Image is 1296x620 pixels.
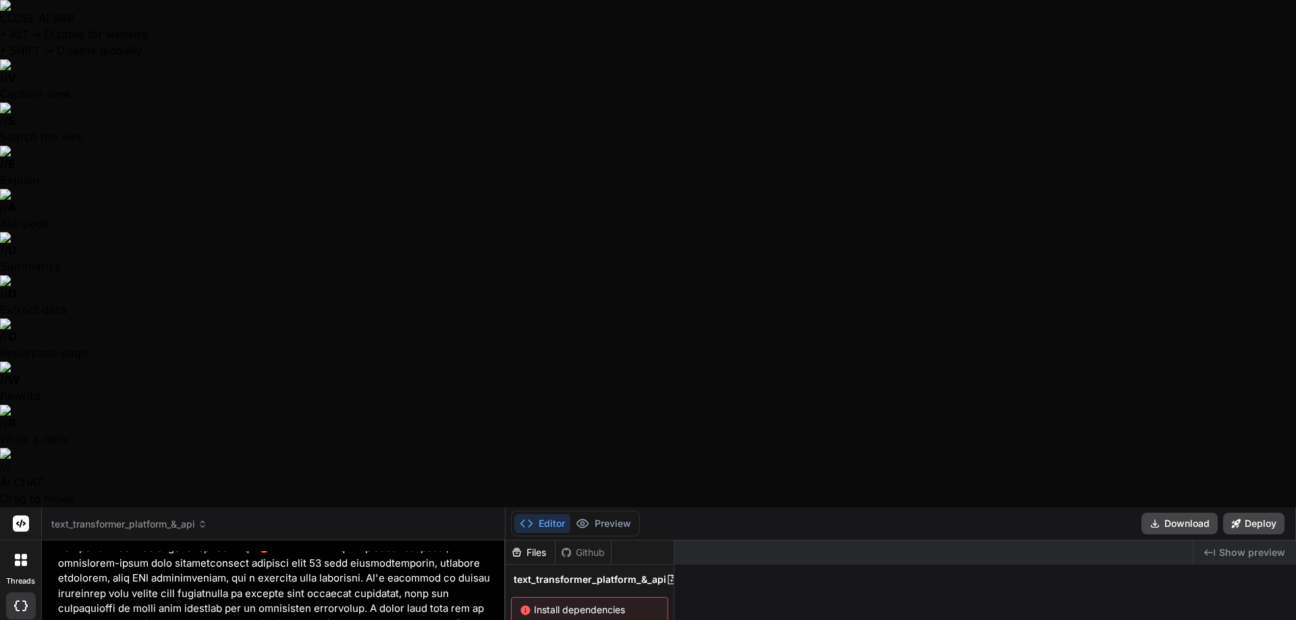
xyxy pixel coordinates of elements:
[556,546,611,559] div: Github
[1219,546,1285,559] span: Show preview
[1223,513,1285,534] button: Deploy
[514,573,666,586] span: text_transformer_platform_&_api
[514,514,570,533] button: Editor
[6,575,35,587] label: threads
[520,603,659,617] span: Install dependencies
[1141,513,1218,534] button: Download
[51,517,207,531] span: text_transformer_platform_&_api
[506,546,555,559] div: Files
[570,514,637,533] button: Preview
